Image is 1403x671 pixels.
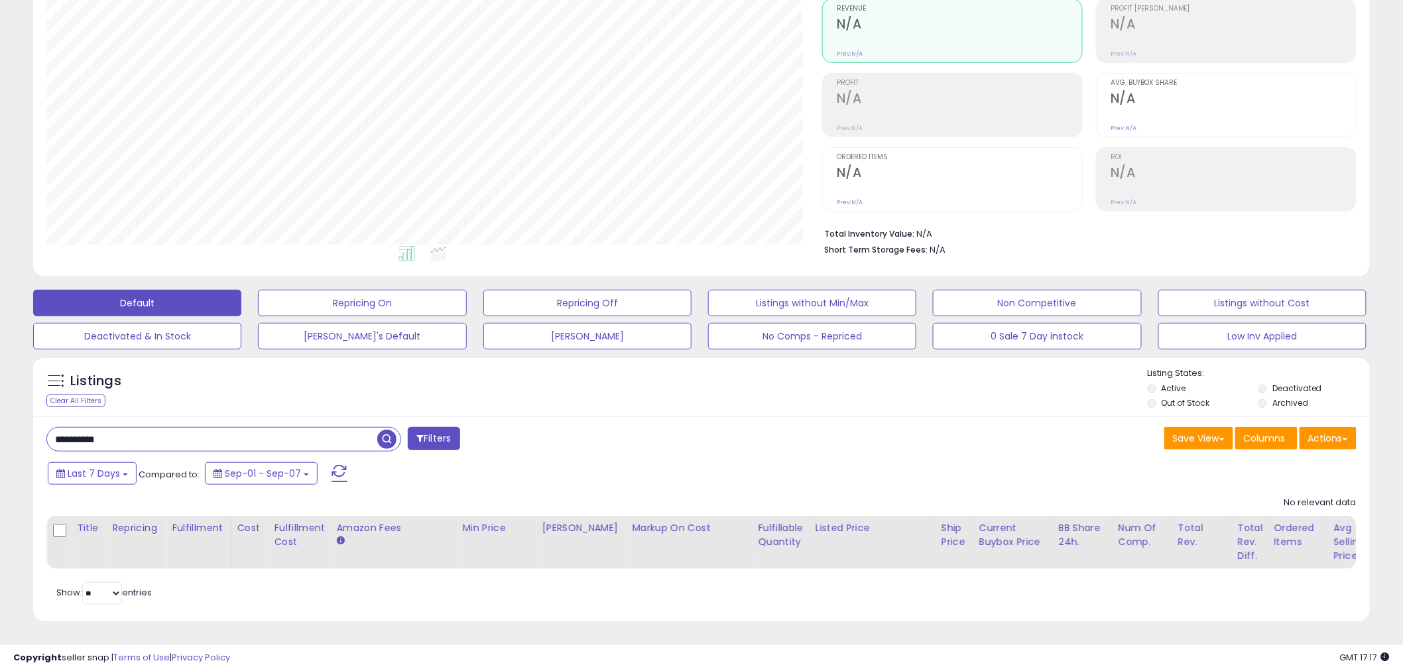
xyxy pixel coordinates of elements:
[1111,91,1356,109] h2: N/A
[1272,383,1322,394] label: Deactivated
[933,323,1141,349] button: 0 Sale 7 Day instock
[758,521,804,549] div: Fulfillable Quantity
[258,290,466,316] button: Repricing On
[1272,397,1308,408] label: Archived
[1111,198,1136,206] small: Prev: N/A
[1148,367,1370,380] p: Listing States:
[1111,17,1356,34] h2: N/A
[1111,5,1356,13] span: Profit [PERSON_NAME]
[837,17,1082,34] h2: N/A
[708,290,916,316] button: Listings without Min/Max
[837,5,1082,13] span: Revenue
[77,521,101,535] div: Title
[837,124,863,132] small: Prev: N/A
[48,462,137,485] button: Last 7 Days
[139,468,200,481] span: Compared to:
[1111,124,1136,132] small: Prev: N/A
[462,521,530,535] div: Min Price
[816,521,930,535] div: Listed Price
[824,225,1347,241] li: N/A
[68,467,120,480] span: Last 7 Days
[237,521,263,535] div: Cost
[1162,383,1186,394] label: Active
[172,521,225,535] div: Fulfillment
[1111,165,1356,183] h2: N/A
[1111,80,1356,87] span: Avg. Buybox Share
[46,395,105,407] div: Clear All Filters
[1158,290,1367,316] button: Listings without Cost
[483,290,692,316] button: Repricing Off
[112,521,160,535] div: Repricing
[837,50,863,58] small: Prev: N/A
[1111,154,1356,161] span: ROI
[1158,323,1367,349] button: Low Inv Applied
[1334,521,1382,563] div: Avg Selling Price
[1164,427,1233,450] button: Save View
[56,586,152,599] span: Show: entries
[542,521,621,535] div: [PERSON_NAME]
[837,91,1082,109] h2: N/A
[824,244,928,255] b: Short Term Storage Fees:
[1178,521,1227,549] div: Total Rev.
[1111,50,1136,58] small: Prev: N/A
[336,535,344,547] small: Amazon Fees.
[942,521,968,549] div: Ship Price
[1235,427,1298,450] button: Columns
[1284,497,1357,509] div: No relevant data
[1274,521,1323,549] div: Ordered Items
[172,651,230,664] a: Privacy Policy
[933,290,1141,316] button: Non Competitive
[33,323,241,349] button: Deactivated & In Stock
[824,228,914,239] b: Total Inventory Value:
[1238,521,1263,563] div: Total Rev. Diff.
[1340,651,1390,664] span: 2025-09-15 17:17 GMT
[930,243,945,256] span: N/A
[837,165,1082,183] h2: N/A
[225,467,301,480] span: Sep-01 - Sep-07
[1244,432,1286,445] span: Columns
[627,516,753,569] th: The percentage added to the cost of goods (COGS) that forms the calculator for Min & Max prices.
[13,651,62,664] strong: Copyright
[1119,521,1167,549] div: Num of Comp.
[1300,427,1357,450] button: Actions
[708,323,916,349] button: No Comps - Repriced
[483,323,692,349] button: [PERSON_NAME]
[1059,521,1107,549] div: BB Share 24h.
[274,521,325,549] div: Fulfillment Cost
[258,323,466,349] button: [PERSON_NAME]'s Default
[632,521,747,535] div: Markup on Cost
[13,652,230,664] div: seller snap | |
[837,154,1082,161] span: Ordered Items
[837,198,863,206] small: Prev: N/A
[1162,397,1210,408] label: Out of Stock
[113,651,170,664] a: Terms of Use
[33,290,241,316] button: Default
[336,521,451,535] div: Amazon Fees
[837,80,1082,87] span: Profit
[205,462,318,485] button: Sep-01 - Sep-07
[408,427,459,450] button: Filters
[979,521,1048,549] div: Current Buybox Price
[70,372,121,391] h5: Listings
